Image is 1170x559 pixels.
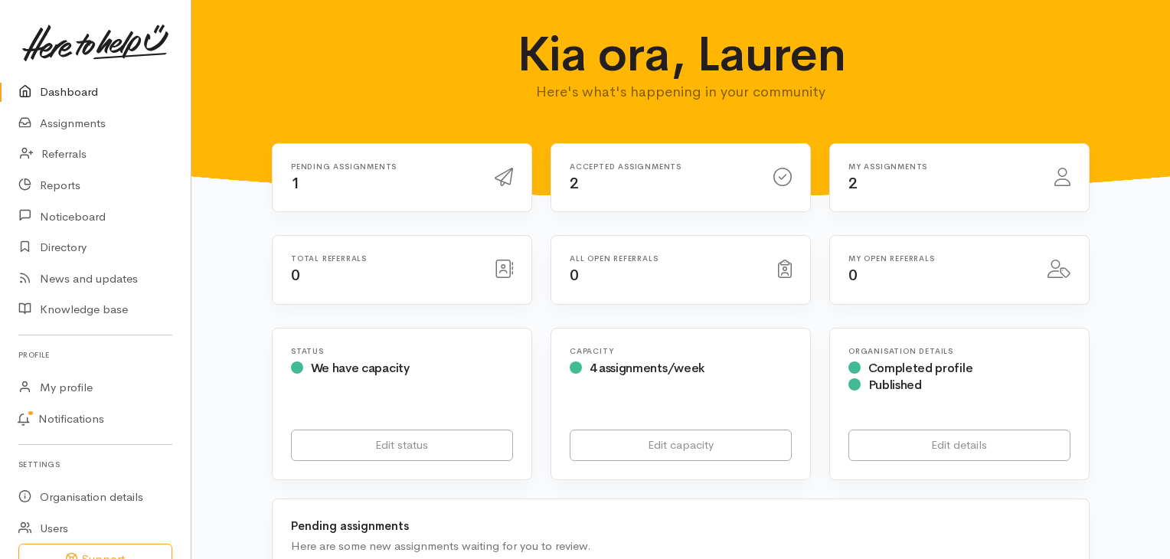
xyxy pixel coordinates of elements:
h6: My assignments [848,162,1036,171]
h6: Settings [18,454,172,475]
span: 0 [570,266,579,285]
h6: My open referrals [848,254,1029,263]
a: Edit details [848,430,1070,461]
span: 2 [848,174,858,193]
h6: Profile [18,345,172,365]
h6: Accepted assignments [570,162,755,171]
span: 0 [291,266,300,285]
h1: Kia ora, Lauren [455,28,907,81]
span: 1 [291,174,300,193]
a: Edit capacity [570,430,792,461]
p: Here's what's happening in your community [455,81,907,103]
span: We have capacity [311,360,410,376]
h6: Pending assignments [291,162,476,171]
span: 4 assignments/week [590,360,704,376]
span: 0 [848,266,858,285]
span: Published [868,377,922,393]
h6: Status [291,347,513,355]
b: Pending assignments [291,518,409,533]
div: Here are some new assignments waiting for you to review. [291,538,1070,555]
h6: Total referrals [291,254,476,263]
a: Edit status [291,430,513,461]
span: 2 [570,174,579,193]
h6: Capacity [570,347,792,355]
span: Completed profile [868,360,973,376]
h6: Organisation Details [848,347,1070,355]
h6: All open referrals [570,254,760,263]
